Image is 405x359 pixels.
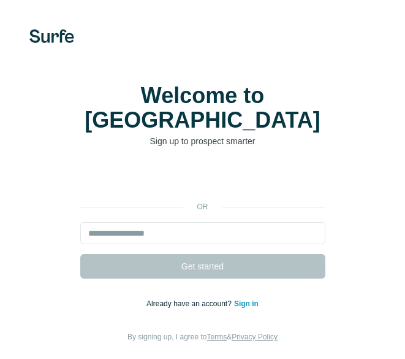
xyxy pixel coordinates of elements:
[153,12,393,181] iframe: Sign in with Google Dialog
[80,83,325,133] h1: Welcome to [GEOGRAPHIC_DATA]
[80,166,325,193] div: Sign in with Google. Opens in new tab
[29,29,74,43] img: Surfe's logo
[80,135,325,147] p: Sign up to prospect smarter
[74,166,331,193] iframe: Sign in with Google Button
[127,333,278,341] span: By signing up, I agree to &
[146,299,234,308] span: Already have an account?
[232,333,278,341] a: Privacy Policy
[207,333,227,341] a: Terms
[234,299,259,308] a: Sign in
[183,201,222,212] p: or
